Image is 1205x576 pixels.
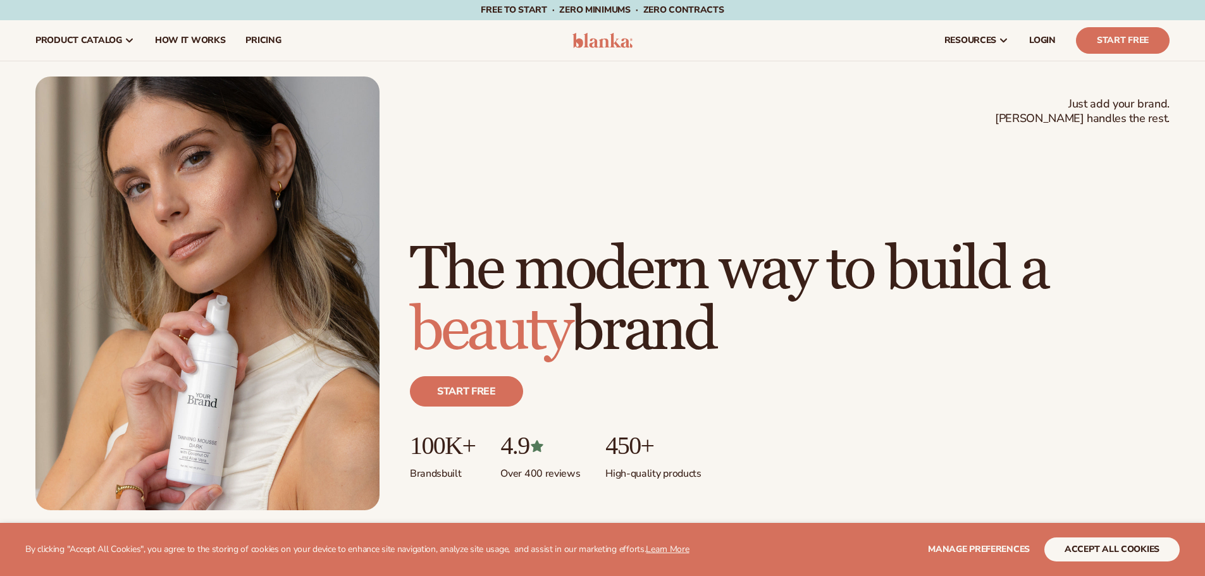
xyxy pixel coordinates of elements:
[995,97,1170,126] span: Just add your brand. [PERSON_NAME] handles the rest.
[245,35,281,46] span: pricing
[410,460,475,481] p: Brands built
[928,537,1030,561] button: Manage preferences
[25,20,145,61] a: product catalog
[500,432,580,460] p: 4.9
[35,35,122,46] span: product catalog
[572,33,633,48] img: logo
[934,20,1019,61] a: resources
[605,460,701,481] p: High-quality products
[155,35,226,46] span: How It Works
[410,240,1170,361] h1: The modern way to build a brand
[35,77,380,510] img: Female holding tanning mousse.
[605,432,701,460] p: 450+
[410,376,523,407] a: Start free
[1044,537,1180,561] button: accept all cookies
[944,35,996,46] span: resources
[500,460,580,481] p: Over 400 reviews
[1019,20,1066,61] a: LOGIN
[145,20,236,61] a: How It Works
[235,20,291,61] a: pricing
[1029,35,1056,46] span: LOGIN
[928,543,1030,555] span: Manage preferences
[1076,27,1170,54] a: Start Free
[481,4,724,16] span: Free to start · ZERO minimums · ZERO contracts
[646,543,689,555] a: Learn More
[25,544,689,555] p: By clicking "Accept All Cookies", you agree to the storing of cookies on your device to enhance s...
[410,293,571,367] span: beauty
[410,432,475,460] p: 100K+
